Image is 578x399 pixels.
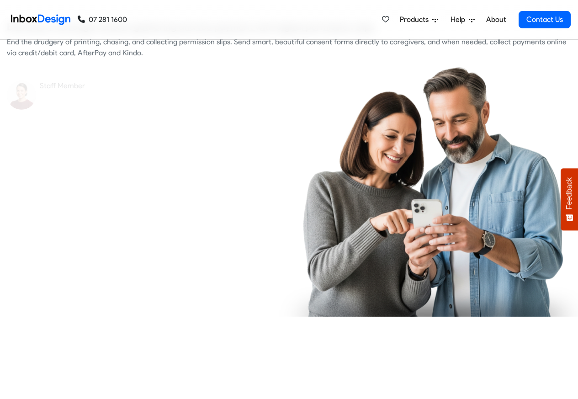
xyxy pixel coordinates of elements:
[519,11,571,28] a: Contact Us
[447,11,478,29] a: Help
[565,177,573,209] span: Feedback
[7,80,36,110] img: staff_avatar.png
[400,14,432,25] span: Products
[40,80,282,91] div: Staff Member
[396,11,442,29] a: Products
[451,14,469,25] span: Help
[78,14,127,25] a: 07 281 1600
[483,11,509,29] a: About
[561,168,578,230] button: Feedback - Show survey
[7,37,571,59] div: End the drudgery of printing, chasing, and collecting permission slips. Send smart, beautiful con...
